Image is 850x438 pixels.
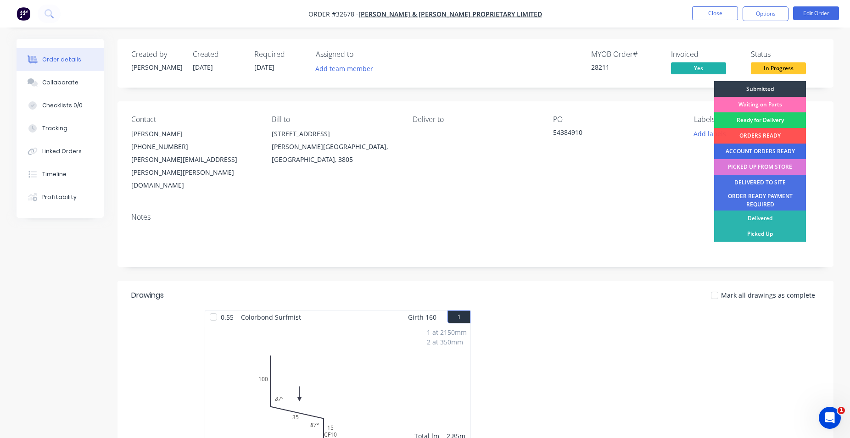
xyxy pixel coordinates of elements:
[193,50,243,59] div: Created
[714,112,806,128] div: Ready for Delivery
[131,128,257,192] div: [PERSON_NAME][PHONE_NUMBER][PERSON_NAME][EMAIL_ADDRESS][PERSON_NAME][PERSON_NAME][DOMAIN_NAME]
[316,50,408,59] div: Assigned to
[714,226,806,242] div: Picked Up
[714,144,806,159] div: ACCOUNT ORDERS READY
[217,310,237,324] span: 0.55
[692,6,738,20] button: Close
[671,50,740,59] div: Invoiced
[714,175,806,190] div: DELIVERED TO SITE
[17,186,104,209] button: Profitability
[131,213,820,222] div: Notes
[42,193,77,201] div: Profitability
[131,140,257,153] div: [PHONE_NUMBER]
[131,62,182,72] div: [PERSON_NAME]
[447,310,470,323] button: 1
[751,62,806,74] span: In Progress
[42,55,81,64] div: Order details
[272,140,397,166] div: [PERSON_NAME][GEOGRAPHIC_DATA], [GEOGRAPHIC_DATA], 3805
[714,211,806,226] div: Delivered
[131,290,164,301] div: Drawings
[17,7,30,21] img: Factory
[308,10,358,18] span: Order #32678 -
[751,62,806,76] button: In Progress
[408,310,436,324] span: Girth 160
[131,128,257,140] div: [PERSON_NAME]
[17,48,104,71] button: Order details
[751,50,820,59] div: Status
[17,94,104,117] button: Checklists 0/0
[714,190,806,211] div: ORDER READY PAYMENT REQUIRED
[272,115,397,124] div: Bill to
[427,337,467,347] div: 2 at 350mm
[714,128,806,144] div: ORDERS READY
[838,407,845,414] span: 1
[17,117,104,140] button: Tracking
[42,147,82,155] div: Linked Orders
[131,50,182,59] div: Created by
[254,63,274,72] span: [DATE]
[553,115,679,124] div: PO
[671,62,726,74] span: Yes
[311,62,378,75] button: Add team member
[42,170,67,178] div: Timeline
[714,97,806,112] div: Waiting on Parts
[591,50,660,59] div: MYOB Order #
[427,327,467,337] div: 1 at 2150mm
[793,6,839,20] button: Edit Order
[688,128,731,140] button: Add labels
[591,62,660,72] div: 28211
[17,71,104,94] button: Collaborate
[819,407,841,429] iframe: Intercom live chat
[254,50,305,59] div: Required
[358,10,542,18] a: [PERSON_NAME] & [PERSON_NAME] PROPRIETARY LIMITED
[193,63,213,72] span: [DATE]
[42,124,67,133] div: Tracking
[316,62,378,75] button: Add team member
[714,159,806,175] div: PICKED UP FROM STORE
[42,101,83,110] div: Checklists 0/0
[131,115,257,124] div: Contact
[694,115,820,124] div: Labels
[17,140,104,163] button: Linked Orders
[17,163,104,186] button: Timeline
[237,310,305,324] span: Colorbond Surfmist
[272,128,397,166] div: [STREET_ADDRESS][PERSON_NAME][GEOGRAPHIC_DATA], [GEOGRAPHIC_DATA], 3805
[743,6,788,21] button: Options
[413,115,538,124] div: Deliver to
[42,78,78,87] div: Collaborate
[272,128,397,140] div: [STREET_ADDRESS]
[553,128,668,140] div: 54384910
[714,81,806,97] div: Submitted
[131,153,257,192] div: [PERSON_NAME][EMAIL_ADDRESS][PERSON_NAME][PERSON_NAME][DOMAIN_NAME]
